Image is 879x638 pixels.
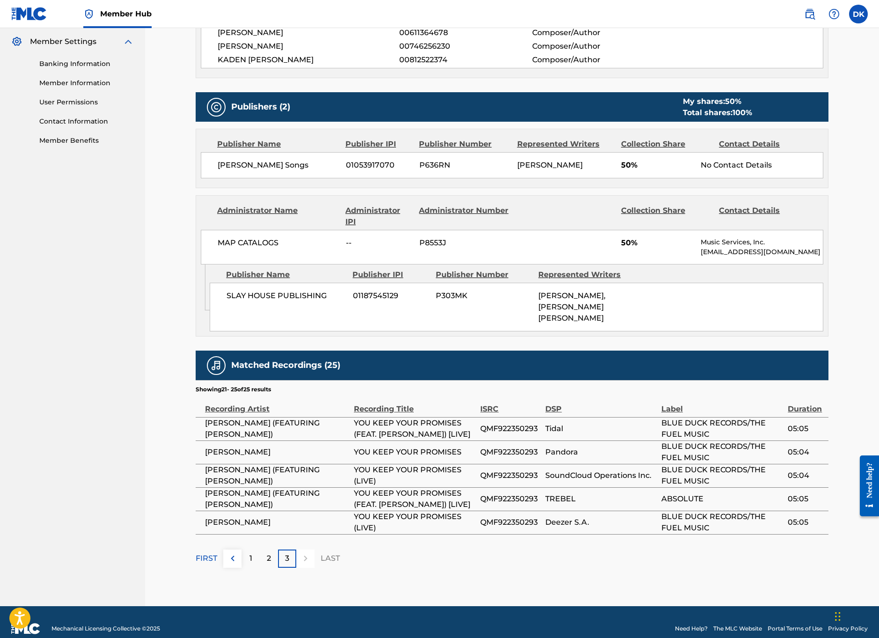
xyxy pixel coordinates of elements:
div: No Contact Details [701,160,823,171]
h5: Matched Recordings (25) [231,360,340,371]
span: KADEN [PERSON_NAME] [218,54,399,66]
span: 100 % [732,108,752,117]
span: QMF922350293 [480,470,541,481]
img: expand [123,36,134,47]
a: The MLC Website [713,624,762,633]
span: BLUE DUCK RECORDS/THE FUEL MUSIC [661,511,783,534]
a: Need Help? [675,624,708,633]
span: [PERSON_NAME] [205,517,349,528]
p: 2 [267,553,271,564]
span: YOU KEEP YOUR PROMISES (FEAT. [PERSON_NAME]) [LIVE] [354,418,476,440]
span: 05:05 [788,423,824,434]
a: Public Search [800,5,819,23]
span: Member Settings [30,36,96,47]
img: Top Rightsholder [83,8,95,20]
span: ABSOLUTE [661,493,783,505]
span: 05:04 [788,470,824,481]
span: Composer/Author [532,27,653,38]
span: 50% [621,160,694,171]
span: 01053917070 [346,160,412,171]
span: 01187545129 [353,290,429,301]
img: Matched Recordings [211,360,222,371]
div: Help [825,5,843,23]
div: User Menu [849,5,868,23]
p: Showing 21 - 25 of 25 results [196,385,271,394]
span: Mechanical Licensing Collective © 2025 [51,624,160,633]
div: Publisher Number [436,269,531,280]
span: Composer/Author [532,41,653,52]
div: ISRC [480,394,541,415]
div: Drag [835,602,841,631]
a: Contact Information [39,117,134,126]
img: Member Settings [11,36,22,47]
div: Total shares: [683,107,752,118]
span: BLUE DUCK RECORDS/THE FUEL MUSIC [661,464,783,487]
div: Publisher IPI [345,139,412,150]
a: User Permissions [39,97,134,107]
span: YOU KEEP YOUR PROMISES (LIVE) [354,511,476,534]
a: Privacy Policy [828,624,868,633]
div: Label [661,394,783,415]
span: Composer/Author [532,54,653,66]
span: [PERSON_NAME] (FEATURING [PERSON_NAME]) [205,464,349,487]
span: 05:05 [788,517,824,528]
div: Recording Artist [205,394,349,415]
span: [PERSON_NAME] [205,447,349,458]
div: Collection Share [621,205,712,227]
span: [PERSON_NAME] Songs [218,160,339,171]
span: 00746256230 [399,41,532,52]
div: Publisher Name [226,269,345,280]
span: SoundCloud Operations Inc. [545,470,657,481]
a: Member Benefits [39,136,134,146]
div: Contact Details [719,139,810,150]
span: Tidal [545,423,657,434]
img: search [804,8,815,20]
div: Recording Title [354,394,476,415]
span: YOU KEEP YOUR PROMISES (FEAT. [PERSON_NAME]) [LIVE] [354,488,476,510]
p: LAST [321,553,340,564]
span: -- [346,237,412,249]
span: YOU KEEP YOUR PROMISES [354,447,476,458]
span: 50% [621,237,694,249]
img: Publishers [211,102,222,113]
span: [PERSON_NAME] (FEATURING [PERSON_NAME]) [205,418,349,440]
img: logo [11,623,40,634]
div: Collection Share [621,139,712,150]
div: Administrator IPI [345,205,412,227]
div: Duration [788,394,824,415]
div: Publisher Number [419,139,510,150]
span: [PERSON_NAME], [PERSON_NAME] [PERSON_NAME] [538,291,606,323]
span: Pandora [545,447,657,458]
span: TREBEL [545,493,657,505]
iframe: Chat Widget [832,593,879,638]
div: Publisher Name [217,139,338,150]
a: Banking Information [39,59,134,69]
span: YOU KEEP YOUR PROMISES (LIVE) [354,464,476,487]
div: My shares: [683,96,752,107]
div: DSP [545,394,657,415]
div: Publisher IPI [352,269,429,280]
span: 05:04 [788,447,824,458]
a: Portal Terms of Use [768,624,822,633]
div: Contact Details [719,205,810,227]
p: [EMAIL_ADDRESS][DOMAIN_NAME] [701,247,823,257]
span: 00611364678 [399,27,532,38]
h5: Publishers (2) [231,102,290,112]
p: 3 [285,553,289,564]
span: 05:05 [788,493,824,505]
span: [PERSON_NAME] [218,41,399,52]
span: BLUE DUCK RECORDS/THE FUEL MUSIC [661,418,783,440]
div: Administrator Name [217,205,338,227]
span: [PERSON_NAME] (FEATURING [PERSON_NAME]) [205,488,349,510]
span: P303MK [436,290,531,301]
p: 1 [249,553,252,564]
span: [PERSON_NAME] [517,161,583,169]
div: Represented Writers [517,139,614,150]
span: BLUE DUCK RECORDS/THE FUEL MUSIC [661,441,783,463]
p: Music Services, Inc. [701,237,823,247]
span: [PERSON_NAME] [218,27,399,38]
p: FIRST [196,553,217,564]
span: 50 % [725,97,741,106]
